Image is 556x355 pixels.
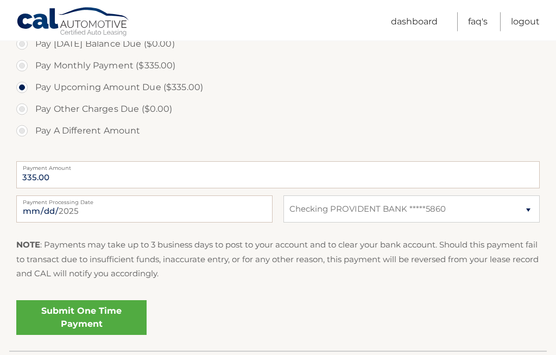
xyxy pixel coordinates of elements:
a: Cal Automotive [16,7,130,39]
input: Payment Amount [16,162,540,189]
a: Submit One Time Payment [16,301,147,335]
label: Pay Other Charges Due ($0.00) [16,99,540,121]
a: Dashboard [391,12,438,31]
input: Payment Date [16,196,273,223]
strong: NOTE [16,240,40,250]
label: Pay A Different Amount [16,121,540,142]
label: Pay Upcoming Amount Due ($335.00) [16,77,540,99]
a: FAQ's [468,12,488,31]
label: Pay [DATE] Balance Due ($0.00) [16,34,540,55]
label: Payment Processing Date [16,196,273,205]
a: Logout [511,12,540,31]
label: Pay Monthly Payment ($335.00) [16,55,540,77]
p: : Payments may take up to 3 business days to post to your account and to clear your bank account.... [16,238,540,281]
label: Payment Amount [16,162,540,170]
